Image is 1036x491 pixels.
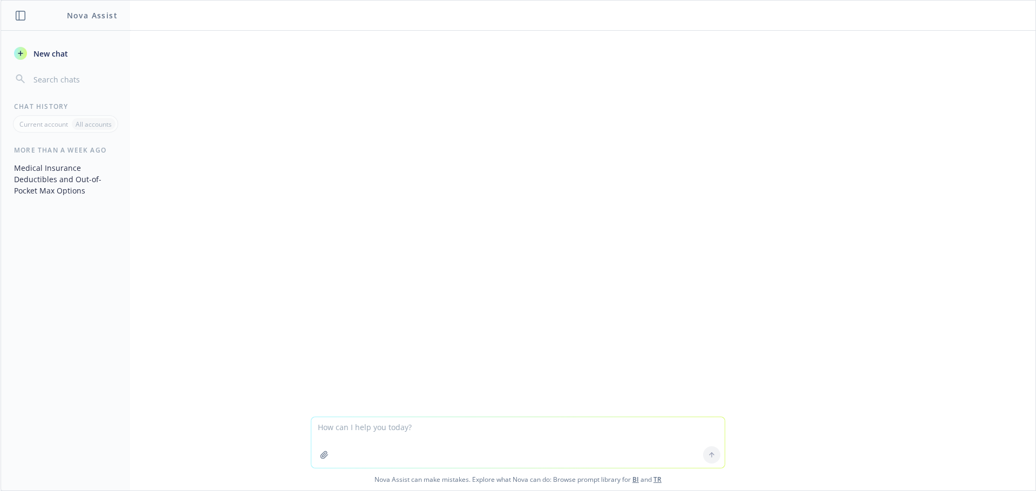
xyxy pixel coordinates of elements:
input: Search chats [31,72,117,87]
div: More than a week ago [1,146,130,155]
span: Nova Assist can make mistakes. Explore what Nova can do: Browse prompt library for and [5,468,1031,490]
span: New chat [31,48,68,59]
p: All accounts [76,120,112,129]
a: TR [653,475,662,484]
a: BI [632,475,639,484]
button: New chat [10,44,121,63]
button: Medical Insurance Deductibles and Out-of-Pocket Max Options [10,159,121,199]
p: Current account [19,120,68,129]
div: Chat History [1,102,130,111]
h1: Nova Assist [67,10,118,21]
